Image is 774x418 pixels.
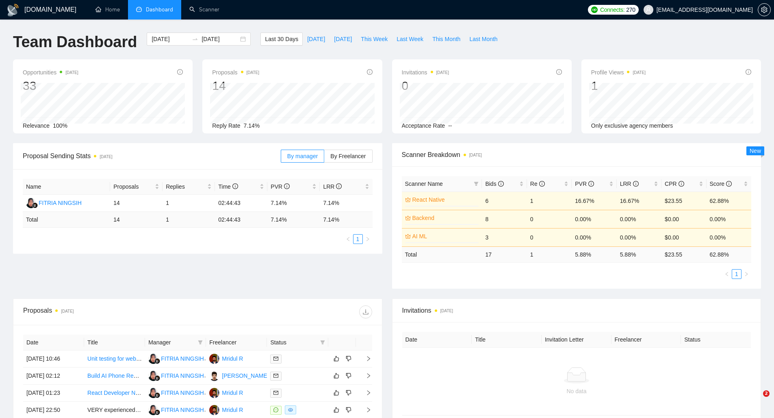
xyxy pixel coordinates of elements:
[222,405,243,414] div: Mridul R
[334,372,339,379] span: like
[617,210,661,228] td: 0.00%
[273,373,278,378] span: mail
[209,389,243,396] a: MRMridul R
[527,210,572,228] td: 0
[344,371,353,381] button: dislike
[145,335,206,351] th: Manager
[485,181,503,187] span: Bids
[154,358,160,364] img: gigradar-bm.png
[591,7,598,13] img: upwork-logo.png
[617,246,661,262] td: 5.88 %
[343,234,353,244] li: Previous Page
[363,234,373,244] button: right
[61,309,74,313] time: [DATE]
[189,6,219,13] a: searchScanner
[746,390,766,410] iframe: Intercom live chat
[209,405,219,415] img: MR
[353,235,362,244] a: 1
[87,355,181,362] a: Unit testing for web typescript project
[84,335,145,351] th: Title
[215,212,267,228] td: 02:44:43
[212,78,259,94] div: 14
[402,78,449,94] div: 0
[482,192,527,210] td: 6
[346,355,351,362] span: dislike
[572,210,616,228] td: 0.00%
[744,272,749,276] span: right
[177,69,183,75] span: info-circle
[681,332,751,348] th: Status
[707,246,751,262] td: 62.88 %
[273,356,278,361] span: mail
[206,335,267,351] th: Freelancer
[633,70,645,75] time: [DATE]
[161,371,204,380] div: FITRIA NINGSIH
[23,368,84,385] td: [DATE] 02:12
[23,385,84,402] td: [DATE] 01:23
[575,181,594,187] span: PVR
[161,354,204,363] div: FITRIA NINGSIH
[409,387,745,396] div: No data
[232,183,238,189] span: info-circle
[148,338,195,347] span: Manager
[26,198,36,208] img: FN
[469,153,482,157] time: [DATE]
[136,7,142,12] span: dashboard
[405,197,411,202] span: crown
[273,407,278,412] span: message
[39,198,82,207] div: FITRIA NINGSIH
[209,388,219,398] img: MR
[110,212,163,228] td: 14
[359,373,371,379] span: right
[472,332,542,348] th: Title
[100,155,112,159] time: [DATE]
[13,33,137,52] h1: Team Dashboard
[330,33,356,46] button: [DATE]
[356,33,392,46] button: This Week
[166,182,206,191] span: Replies
[600,5,624,14] span: Connects:
[196,336,204,348] span: filter
[359,407,371,413] span: right
[148,371,158,381] img: FN
[726,181,732,187] span: info-circle
[763,390,770,397] span: 2
[392,33,428,46] button: Last Week
[591,78,646,94] div: 1
[53,122,67,129] span: 100%
[84,368,145,385] td: Build AI Phone Receptionist with RetellAI, Twilio, ElevenLabs, and CallRail Integration
[244,122,260,129] span: 7.14%
[332,405,341,415] button: like
[148,388,158,398] img: FN
[472,178,480,190] span: filter
[732,270,741,279] a: 1
[556,69,562,75] span: info-circle
[432,35,460,44] span: This Month
[758,3,771,16] button: setting
[661,246,706,262] td: $ 23.55
[572,246,616,262] td: 5.88 %
[222,354,243,363] div: Mridul R
[402,67,449,77] span: Invitations
[334,355,339,362] span: like
[620,181,639,187] span: LRR
[344,354,353,364] button: dislike
[707,192,751,210] td: 62.88%
[344,405,353,415] button: dislike
[346,372,351,379] span: dislike
[474,181,479,186] span: filter
[617,228,661,246] td: 0.00%
[412,232,477,241] a: AI ML
[626,5,635,14] span: 270
[212,67,259,77] span: Proposals
[320,212,372,228] td: 7.14 %
[215,195,267,212] td: 02:44:43
[222,371,269,380] div: [PERSON_NAME]
[284,183,290,189] span: info-circle
[402,305,751,316] span: Invitations
[332,354,341,364] button: like
[572,192,616,210] td: 16.67%
[359,356,371,361] span: right
[87,372,330,379] a: Build AI Phone Receptionist with [PERSON_NAME], Twilio, ElevenLabs, and CallRail Integration
[405,181,443,187] span: Scanner Name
